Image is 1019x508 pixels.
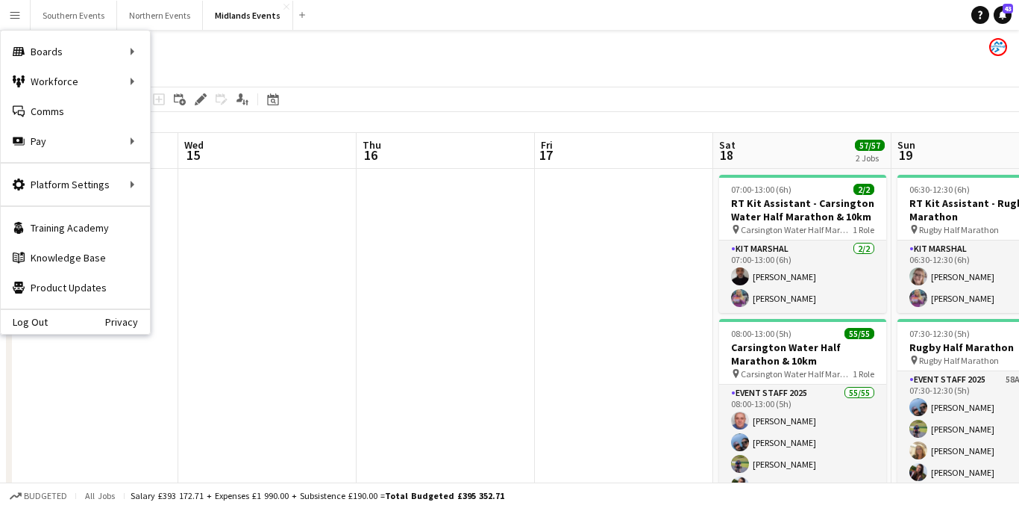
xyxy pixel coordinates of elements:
[105,316,150,328] a: Privacy
[844,328,874,339] span: 55/55
[731,328,791,339] span: 08:00-13:00 (5h)
[182,146,204,164] span: 15
[853,184,874,195] span: 2/2
[909,328,970,339] span: 07:30-12:30 (5h)
[1,170,150,199] div: Platform Settings
[24,491,67,501] span: Budgeted
[1,243,150,273] a: Knowledge Base
[853,368,874,380] span: 1 Role
[385,490,504,501] span: Total Budgeted £395 352.71
[994,6,1012,24] a: 43
[897,138,915,152] span: Sun
[1,96,150,126] a: Comms
[741,368,853,380] span: Carsington Water Half Marathon & 10km
[719,196,886,223] h3: RT Kit Assistant - Carsington Water Half Marathon & 10km
[1,126,150,156] div: Pay
[719,175,886,313] app-job-card: 07:00-13:00 (6h)2/2RT Kit Assistant - Carsington Water Half Marathon & 10km Carsington Water Half...
[719,138,736,152] span: Sat
[719,341,886,368] h3: Carsington Water Half Marathon & 10km
[1,213,150,243] a: Training Academy
[1003,4,1013,13] span: 43
[741,224,853,235] span: Carsington Water Half Marathon & 10km
[853,224,874,235] span: 1 Role
[7,488,69,504] button: Budgeted
[895,146,915,164] span: 19
[989,38,1007,56] app-user-avatar: RunThrough Events
[31,1,117,30] button: Southern Events
[541,138,553,152] span: Fri
[1,37,150,66] div: Boards
[855,140,885,151] span: 57/57
[131,490,504,501] div: Salary £393 172.71 + Expenses £1 990.00 + Subsistence £190.00 =
[360,146,381,164] span: 16
[363,138,381,152] span: Thu
[717,146,736,164] span: 18
[1,273,150,303] a: Product Updates
[856,152,884,164] div: 2 Jobs
[1,66,150,96] div: Workforce
[731,184,791,195] span: 07:00-13:00 (6h)
[117,1,203,30] button: Northern Events
[82,490,118,501] span: All jobs
[1,316,48,328] a: Log Out
[203,1,293,30] button: Midlands Events
[539,146,553,164] span: 17
[719,241,886,313] app-card-role: Kit Marshal2/207:00-13:00 (6h)[PERSON_NAME][PERSON_NAME]
[184,138,204,152] span: Wed
[909,184,970,195] span: 06:30-12:30 (6h)
[919,355,999,366] span: Rugby Half Marathon
[919,224,999,235] span: Rugby Half Marathon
